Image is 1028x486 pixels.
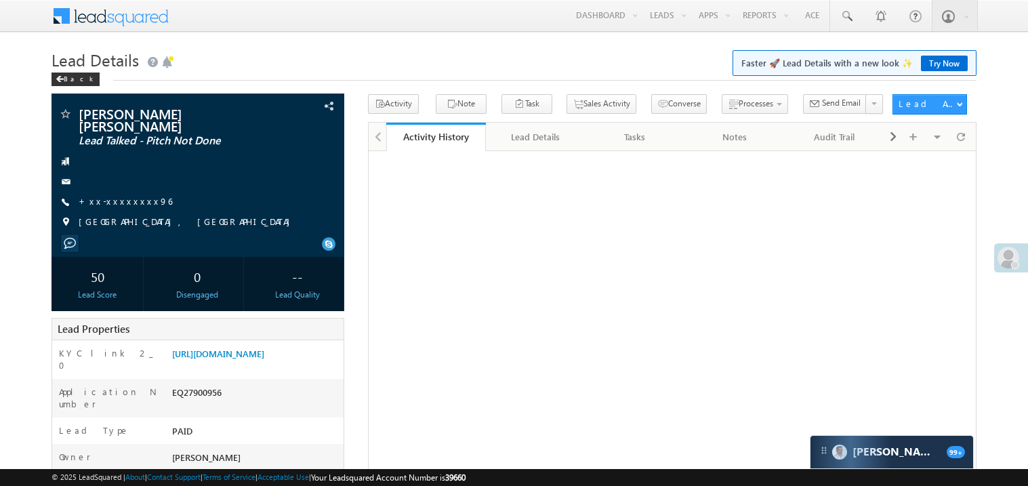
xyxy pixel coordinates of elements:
[52,73,100,86] div: Back
[59,451,91,463] label: Owner
[55,264,140,289] div: 50
[722,94,788,114] button: Processes
[147,472,201,481] a: Contact Support
[696,129,773,145] div: Notes
[79,216,297,229] span: [GEOGRAPHIC_DATA], [GEOGRAPHIC_DATA]
[125,472,145,481] a: About
[52,72,106,83] a: Back
[445,472,466,483] span: 39660
[368,94,419,114] button: Activity
[52,471,466,484] span: © 2025 LeadSquared | | | | |
[59,386,158,410] label: Application Number
[169,386,344,405] div: EQ27900956
[255,289,340,301] div: Lead Quality
[810,435,974,469] div: carter-dragCarter[PERSON_NAME]99+
[203,472,255,481] a: Terms of Service
[52,49,139,70] span: Lead Details
[501,94,552,114] button: Task
[436,94,487,114] button: Note
[785,123,884,151] a: Audit Trail
[739,98,773,108] span: Processes
[899,98,956,110] div: Lead Actions
[79,134,260,148] span: Lead Talked - Pitch Not Done
[79,195,172,207] a: +xx-xxxxxxxx96
[685,123,785,151] a: Notes
[803,94,867,114] button: Send Email
[947,446,965,458] span: 99+
[172,348,264,359] a: [URL][DOMAIN_NAME]
[79,107,260,131] span: [PERSON_NAME] [PERSON_NAME]
[892,94,967,115] button: Lead Actions
[396,130,476,143] div: Activity History
[58,322,129,336] span: Lead Properties
[822,97,861,109] span: Send Email
[585,123,685,151] a: Tasks
[59,347,158,371] label: KYC link 2_0
[311,472,466,483] span: Your Leadsquared Account Number is
[921,56,968,71] a: Try Now
[55,289,140,301] div: Lead Score
[155,289,240,301] div: Disengaged
[386,123,486,151] a: Activity History
[59,424,129,437] label: Lead Type
[255,264,340,289] div: --
[497,129,573,145] div: Lead Details
[169,424,344,443] div: PAID
[486,123,585,151] a: Lead Details
[651,94,707,114] button: Converse
[796,129,872,145] div: Audit Trail
[741,56,968,70] span: Faster 🚀 Lead Details with a new look ✨
[567,94,636,114] button: Sales Activity
[258,472,309,481] a: Acceptable Use
[155,264,240,289] div: 0
[172,451,241,463] span: [PERSON_NAME]
[596,129,673,145] div: Tasks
